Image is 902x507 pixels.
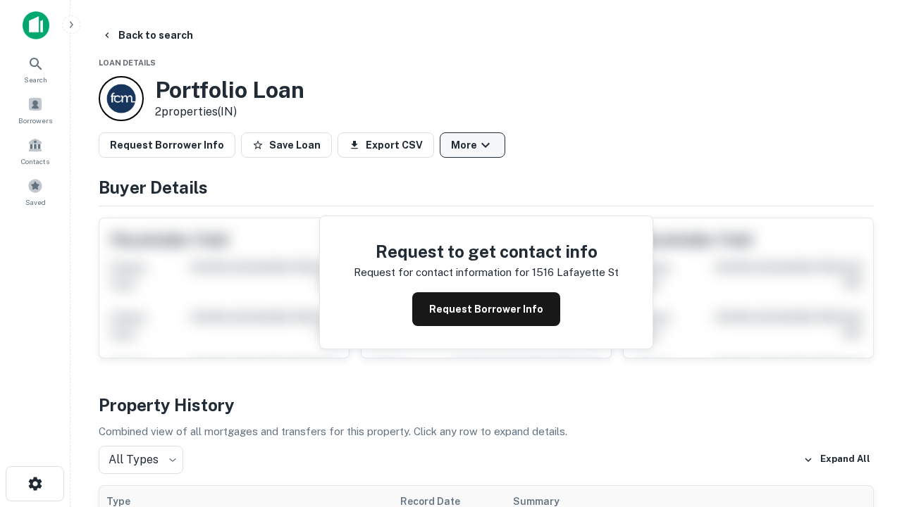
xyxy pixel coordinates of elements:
button: Export CSV [338,132,434,158]
a: Saved [4,173,66,211]
a: Contacts [4,132,66,170]
span: Saved [25,196,46,208]
span: Contacts [21,156,49,167]
h4: Request to get contact info [354,239,619,264]
img: capitalize-icon.png [23,11,49,39]
p: Request for contact information for [354,264,529,281]
h3: Portfolio Loan [155,77,304,104]
iframe: Chat Widget [832,394,902,462]
span: Search [24,74,47,85]
button: Save Loan [241,132,332,158]
p: 1516 lafayette st [532,264,619,281]
button: Back to search [96,23,199,48]
button: Request Borrower Info [99,132,235,158]
button: Request Borrower Info [412,292,560,326]
span: Borrowers [18,115,52,126]
button: Expand All [800,449,874,470]
h4: Property History [99,392,874,418]
div: All Types [99,446,183,474]
a: Borrowers [4,91,66,129]
span: Loan Details [99,58,156,67]
button: More [440,132,505,158]
p: Combined view of all mortgages and transfers for this property. Click any row to expand details. [99,423,874,440]
h4: Buyer Details [99,175,874,200]
p: 2 properties (IN) [155,104,304,120]
a: Search [4,50,66,88]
